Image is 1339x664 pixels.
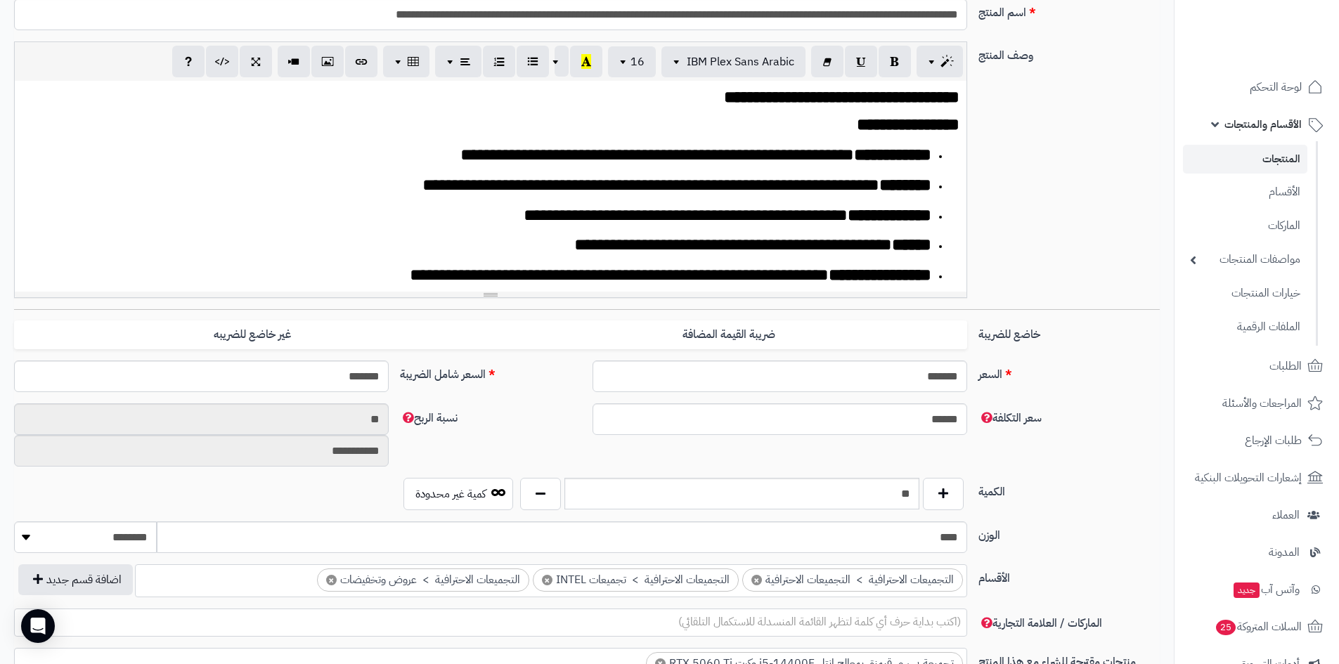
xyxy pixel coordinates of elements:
a: الماركات [1183,211,1307,241]
span: السلات المتروكة [1215,617,1302,637]
button: اضافة قسم جديد [18,564,133,595]
a: الأقسام [1183,177,1307,207]
span: العملاء [1272,505,1300,525]
label: الكمية [973,478,1165,500]
li: التجميعات الاحترافية > التجميعات الاحترافية [742,568,963,592]
label: خاضع للضريبة [973,320,1165,343]
span: 16 [630,53,645,70]
span: إشعارات التحويلات البنكية [1195,468,1302,488]
a: العملاء [1183,498,1331,532]
label: السعر [973,360,1165,383]
span: وآتس آب [1232,580,1300,599]
img: logo-2.png [1243,16,1326,46]
a: مواصفات المنتجات [1183,245,1307,275]
span: IBM Plex Sans Arabic [687,53,794,70]
span: المدونة [1269,542,1300,562]
span: المراجعات والأسئلة [1222,393,1302,413]
a: المنتجات [1183,145,1307,174]
span: × [326,575,337,585]
label: غير خاضع للضريبه [14,320,491,349]
span: × [751,575,762,585]
label: السعر شامل الضريبة [394,360,587,383]
button: IBM Plex Sans Arabic [661,46,806,77]
span: × [542,575,552,585]
span: الأقسام والمنتجات [1224,115,1302,134]
label: وصف المنتج [973,41,1165,64]
span: (اكتب بداية حرف أي كلمة لتظهر القائمة المنسدلة للاستكمال التلقائي) [678,613,961,630]
span: سعر التكلفة [978,410,1042,427]
label: الوزن [973,521,1165,544]
a: وآتس آبجديد [1183,573,1331,606]
span: الماركات / العلامة التجارية [978,615,1102,632]
span: نسبة الربح [400,410,458,427]
label: الأقسام [973,564,1165,587]
li: التجميعات الاحترافية > تجميعات INTEL [533,568,739,592]
span: جديد [1234,582,1260,598]
a: المدونة [1183,535,1331,569]
span: طلبات الإرجاع [1245,431,1302,450]
a: طلبات الإرجاع [1183,424,1331,457]
div: Open Intercom Messenger [21,609,55,643]
a: السلات المتروكة25 [1183,610,1331,644]
a: خيارات المنتجات [1183,278,1307,308]
a: إشعارات التحويلات البنكية [1183,461,1331,495]
label: ضريبة القيمة المضافة [491,320,967,349]
span: الطلبات [1269,356,1302,376]
span: لوحة التحكم [1250,77,1302,97]
a: الطلبات [1183,349,1331,383]
a: لوحة التحكم [1183,70,1331,104]
a: المراجعات والأسئلة [1183,386,1331,420]
button: 16 [608,46,656,77]
span: 25 [1215,619,1237,636]
li: التجميعات الاحترافية > عروض وتخفيضات [317,568,529,592]
a: الملفات الرقمية [1183,312,1307,342]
